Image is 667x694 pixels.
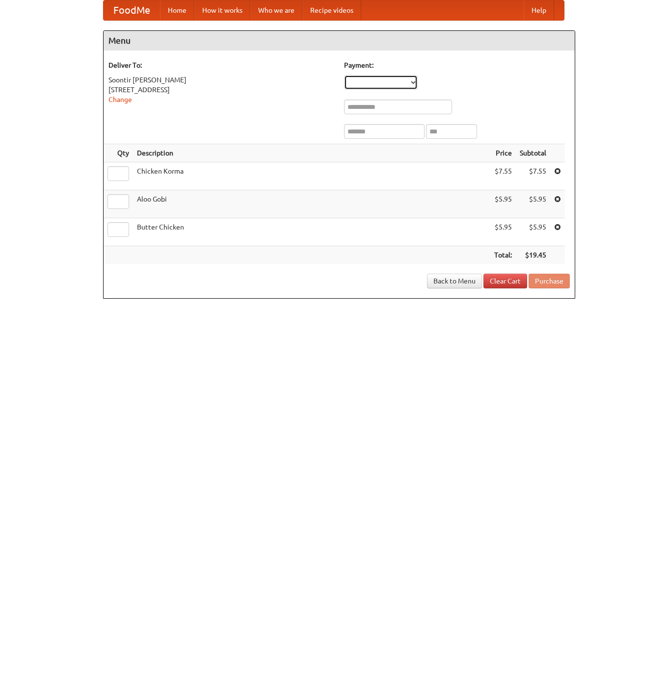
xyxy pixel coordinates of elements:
th: Qty [104,144,133,162]
div: [STREET_ADDRESS] [108,85,334,95]
td: $5.95 [490,190,516,218]
td: $7.55 [490,162,516,190]
div: Soontir [PERSON_NAME] [108,75,334,85]
td: Chicken Korma [133,162,490,190]
a: Recipe videos [302,0,361,20]
th: $19.45 [516,246,550,264]
td: $5.95 [516,190,550,218]
td: Aloo Gobi [133,190,490,218]
h4: Menu [104,31,575,51]
th: Description [133,144,490,162]
button: Purchase [529,274,570,288]
a: FoodMe [104,0,160,20]
td: $7.55 [516,162,550,190]
td: $5.95 [516,218,550,246]
a: Help [524,0,554,20]
a: Clear Cart [483,274,527,288]
td: $5.95 [490,218,516,246]
a: Change [108,96,132,103]
a: Back to Menu [427,274,482,288]
td: Butter Chicken [133,218,490,246]
th: Subtotal [516,144,550,162]
a: Home [160,0,194,20]
a: How it works [194,0,250,20]
h5: Deliver To: [108,60,334,70]
h5: Payment: [344,60,570,70]
th: Price [490,144,516,162]
th: Total: [490,246,516,264]
a: Who we are [250,0,302,20]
